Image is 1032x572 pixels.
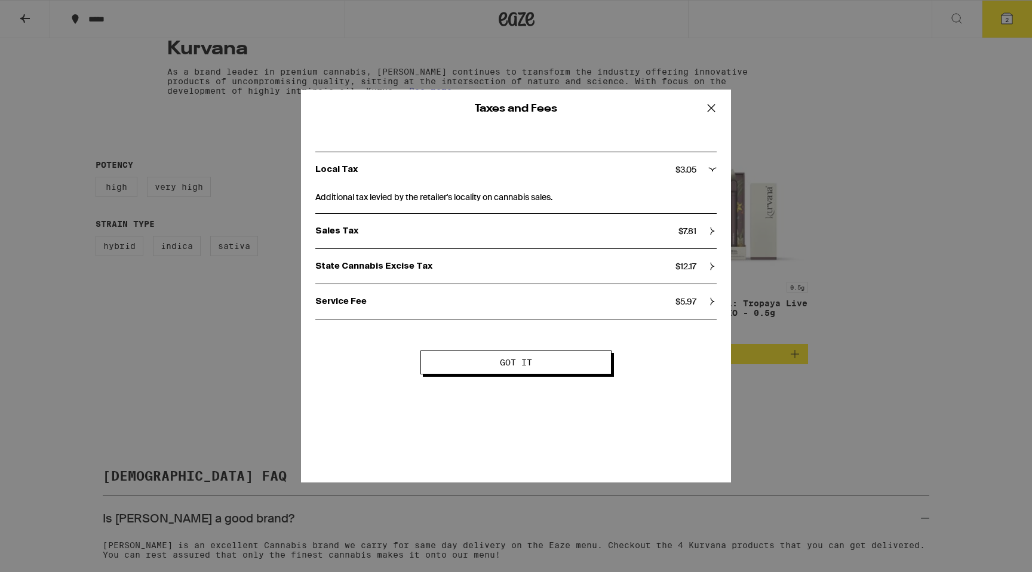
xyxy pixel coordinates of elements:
[7,8,86,18] span: Hi. Need any help?
[315,187,717,204] span: Additional tax levied by the retailer's locality on cannabis sales.
[678,226,696,236] span: $ 7.81
[315,164,675,175] p: Local Tax
[675,296,696,307] span: $ 5.97
[315,261,675,272] p: State Cannabis Excise Tax
[675,261,696,272] span: $ 12.17
[339,103,693,114] h2: Taxes and Fees
[500,358,532,367] span: Got it
[675,164,696,175] span: $ 3.05
[315,226,678,236] p: Sales Tax
[420,350,612,374] button: Got it
[315,296,675,307] p: Service Fee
